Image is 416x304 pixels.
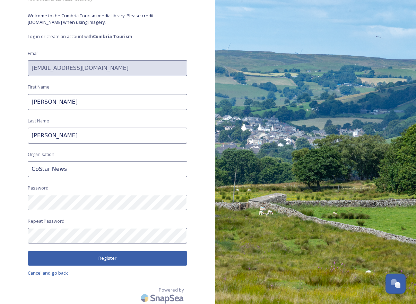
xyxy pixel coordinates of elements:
[159,287,184,293] span: Powered by
[385,274,406,294] button: Open Chat
[28,33,187,40] span: Log in or create an account with
[28,218,64,224] span: Repeat Password
[28,94,187,110] input: John
[28,12,187,26] span: Welcome to the Cumbria Tourism media library. Please credit [DOMAIN_NAME] when using imagery.
[28,151,54,158] span: Organisation
[28,185,49,191] span: Password
[28,128,187,144] input: Doe
[28,60,187,76] input: john.doe@snapsea.io
[28,270,68,276] span: Cancel and go back
[28,118,49,124] span: Last Name
[28,84,50,90] span: First Name
[28,161,187,177] input: Acme Inc
[93,33,132,39] strong: Cumbria Tourism
[28,50,38,57] span: Email
[28,251,187,265] button: Register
